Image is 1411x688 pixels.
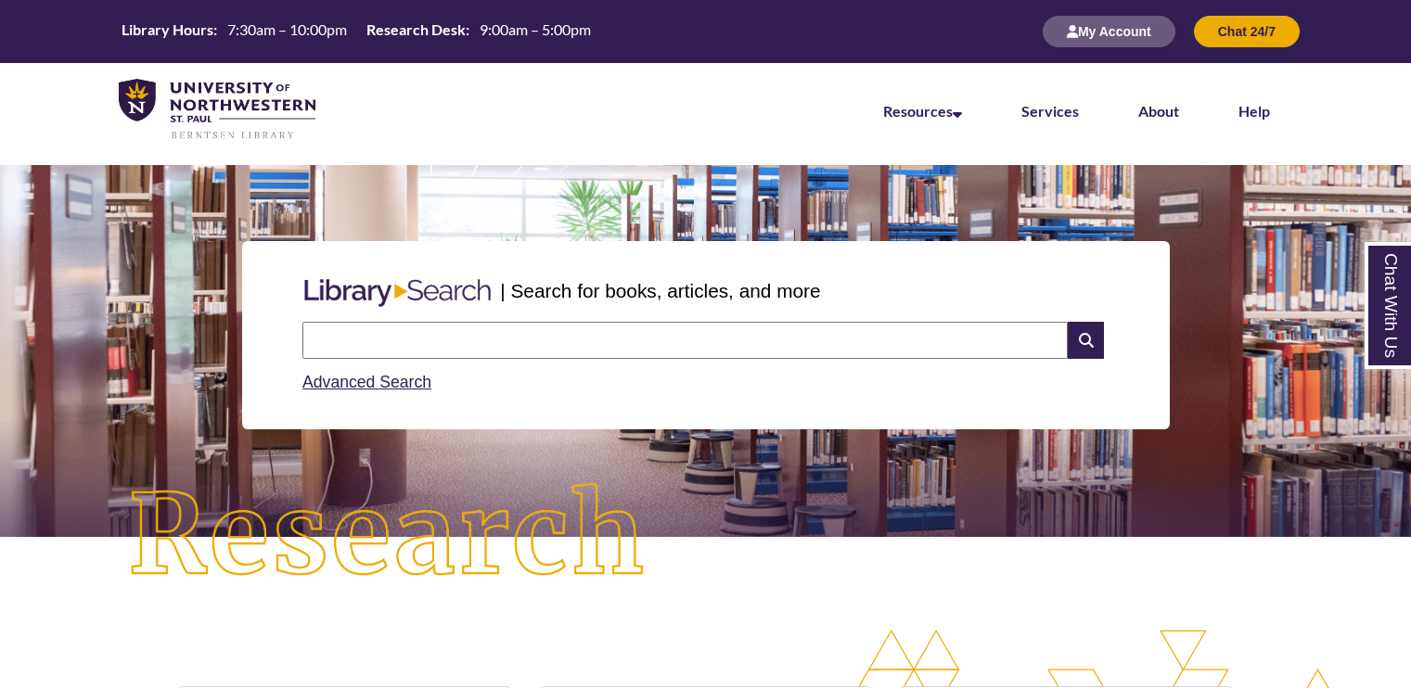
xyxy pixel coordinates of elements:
[119,79,315,141] img: UNWSP Library Logo
[480,20,591,38] span: 9:00am – 5:00pm
[295,272,500,314] img: Libary Search
[1021,102,1079,120] a: Services
[1068,322,1103,359] i: Search
[1194,23,1300,39] a: Chat 24/7
[71,426,705,646] img: Research
[302,373,431,391] a: Advanced Search
[114,19,598,43] table: Hours Today
[359,19,472,40] th: Research Desk:
[1138,102,1179,120] a: About
[883,102,962,120] a: Resources
[1043,23,1175,39] a: My Account
[1194,16,1300,47] button: Chat 24/7
[500,276,820,305] p: | Search for books, articles, and more
[1238,102,1270,120] a: Help
[1043,16,1175,47] button: My Account
[114,19,598,45] a: Hours Today
[114,19,220,40] th: Library Hours:
[227,20,347,38] span: 7:30am – 10:00pm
